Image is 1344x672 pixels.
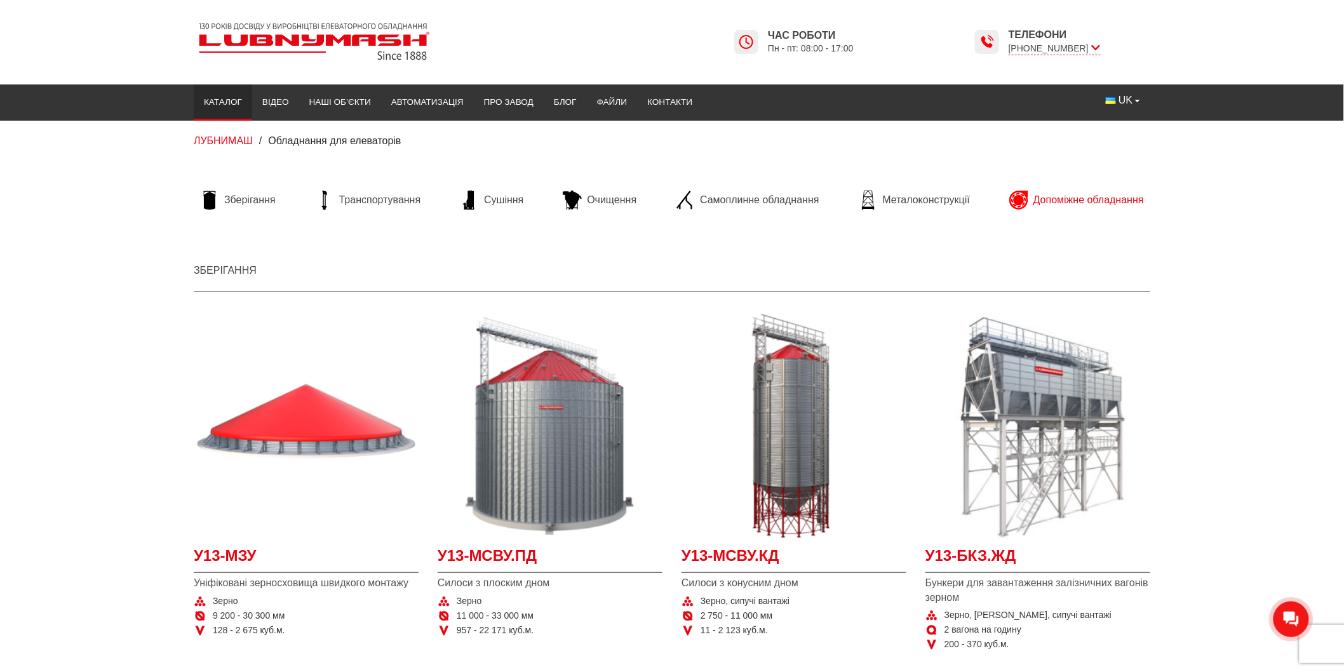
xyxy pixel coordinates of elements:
a: Самоплинне обладнання [669,191,825,210]
span: Телефони [1009,28,1101,42]
span: 128 - 2 675 куб.м. [213,624,285,637]
img: Lubnymash [194,18,435,65]
span: Зерно, [PERSON_NAME], сипучі вантажі [944,609,1112,622]
span: Пн - пт: 08:00 - 17:00 [768,43,854,55]
a: Детальніше У13-МСВУ.ПД [438,314,662,539]
span: 9 200 - 30 300 мм [213,610,285,622]
span: Силоси з плоским дном [438,576,662,590]
a: Детальніше У13-МЗУ [194,314,419,539]
span: Сушіння [484,193,523,207]
span: 200 - 370 куб.м. [944,638,1009,651]
img: Українська [1106,97,1116,104]
span: Допоміжне обладнання [1033,193,1144,207]
img: Lubnymash time icon [979,34,995,50]
a: Про завод [474,88,544,116]
span: Металоконструкції [883,193,970,207]
span: UK [1119,93,1132,107]
span: Транспортування [339,193,421,207]
a: Зберігання [194,191,282,210]
a: У13-МЗУ [194,545,419,574]
span: Самоплинне обладнання [700,193,819,207]
a: Контакти [637,88,702,116]
span: Уніфіковані зерносховища швидкого монтажу [194,576,419,590]
span: 11 000 - 33 000 мм [457,610,534,622]
span: 11 - 2 123 куб.м. [701,624,768,637]
button: UK [1096,88,1150,112]
a: Наші об’єкти [299,88,381,116]
span: Силоси з конусним дном [682,576,906,590]
a: Автоматизація [381,88,474,116]
span: 957 - 22 171 куб.м. [457,624,534,637]
span: Очищення [587,193,636,207]
span: Бункери для завантаження залізничних вагонів зерном [925,576,1150,605]
a: Файли [587,88,638,116]
a: Блог [544,88,587,116]
a: Детальніше У13-МСВУ.КД [682,314,906,539]
span: / [259,135,262,146]
a: Сушіння [454,191,530,210]
a: Відео [252,88,299,116]
span: Зерно [213,595,238,608]
a: Металоконструкції [852,191,976,210]
a: ЛУБНИМАШ [194,135,253,146]
span: Зберігання [224,193,276,207]
a: Каталог [194,88,252,116]
a: Очищення [556,191,643,210]
span: 2 вагона на годину [944,624,1021,636]
a: Зберігання [194,265,257,276]
span: [PHONE_NUMBER] [1009,42,1101,55]
a: Детальніше У13-БКЗ.ЖД [925,314,1150,539]
span: Час роботи [768,29,854,43]
span: Обладнання для елеваторів [268,135,401,146]
a: Транспортування [309,191,427,210]
a: Допоміжне обладнання [1003,191,1150,210]
a: У13-МСВУ.ПД [438,545,662,574]
span: Зерно, сипучі вантажі [701,595,790,608]
span: 2 750 - 11 000 мм [701,610,772,622]
a: У13-МСВУ.КД [682,545,906,574]
img: Lubnymash time icon [739,34,754,50]
a: У13-БКЗ.ЖД [925,545,1150,574]
span: Зерно [457,595,482,608]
